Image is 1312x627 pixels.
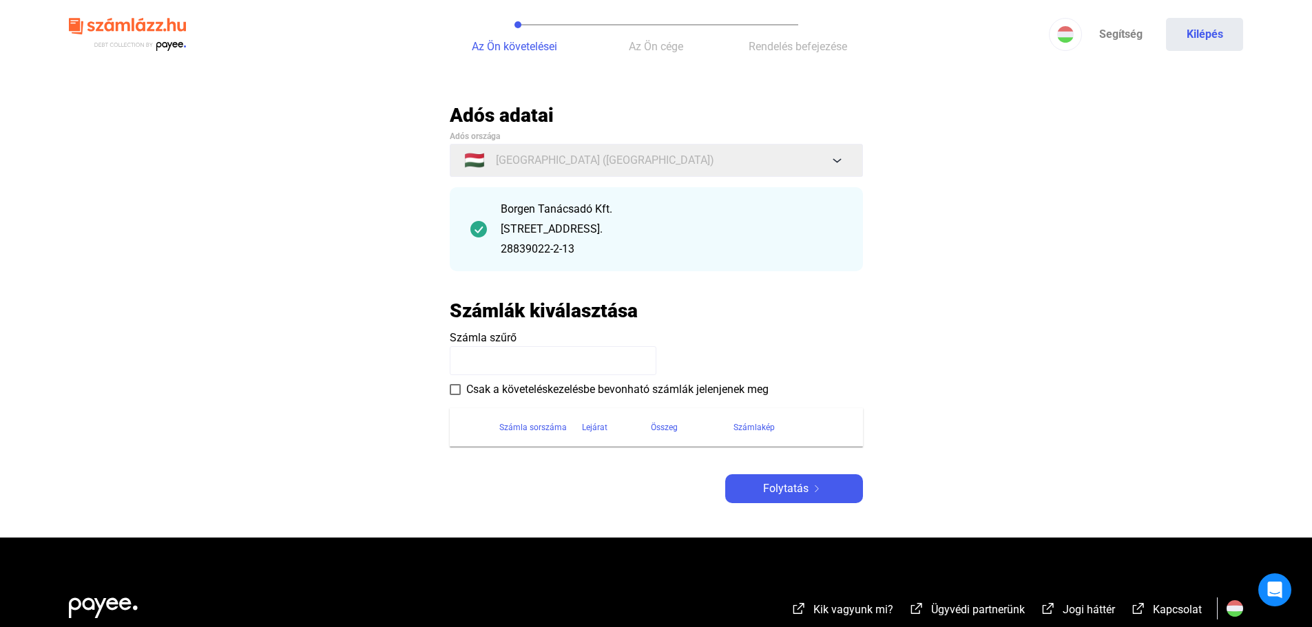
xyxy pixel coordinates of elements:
[651,419,733,436] div: Összeg
[450,131,500,141] span: Adós országa
[501,241,842,257] div: 28839022-2-13
[1166,18,1243,51] button: Kilépés
[908,605,1025,618] a: external-link-whiteÜgyvédi partnerünk
[733,419,846,436] div: Számlakép
[1082,18,1159,51] a: Segítség
[496,152,714,169] span: [GEOGRAPHIC_DATA] ([GEOGRAPHIC_DATA])
[725,474,863,503] button: Folytatásarrow-right-white
[651,419,678,436] div: Összeg
[501,201,842,217] div: Borgen Tanácsadó Kft.
[1049,18,1082,51] button: HU
[1130,605,1202,618] a: external-link-whiteKapcsolat
[582,419,651,436] div: Lejárat
[464,152,485,169] span: 🇭🇺
[1153,603,1202,616] span: Kapcsolat
[470,221,487,237] img: checkmark-darker-green-circle
[582,419,607,436] div: Lejárat
[1258,573,1291,606] div: Open Intercom Messenger
[749,40,847,53] span: Rendelés befejezése
[1130,602,1147,615] img: external-link-white
[466,381,769,398] span: Csak a követeléskezelésbe bevonható számlák jelenjenek meg
[733,419,775,436] div: Számlakép
[791,605,893,618] a: external-link-whiteKik vagyunk mi?
[809,485,825,492] img: arrow-right-white
[629,40,683,53] span: Az Ön cége
[450,299,638,323] h2: Számlák kiválasztása
[69,12,186,57] img: szamlazzhu-logo
[1057,26,1074,43] img: HU
[501,221,842,237] div: [STREET_ADDRESS].
[1227,600,1243,617] img: HU.svg
[791,602,807,615] img: external-link-white
[763,480,809,497] span: Folytatás
[813,603,893,616] span: Kik vagyunk mi?
[1063,603,1115,616] span: Jogi háttér
[1040,605,1115,618] a: external-link-whiteJogi háttér
[472,40,557,53] span: Az Ön követelései
[931,603,1025,616] span: Ügyvédi partnerünk
[499,419,582,436] div: Számla sorszáma
[450,103,863,127] h2: Adós adatai
[499,419,567,436] div: Számla sorszáma
[450,331,517,344] span: Számla szűrő
[908,602,925,615] img: external-link-white
[69,590,138,618] img: white-payee-white-dot.svg
[450,144,863,177] button: 🇭🇺[GEOGRAPHIC_DATA] ([GEOGRAPHIC_DATA])
[1040,602,1056,615] img: external-link-white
